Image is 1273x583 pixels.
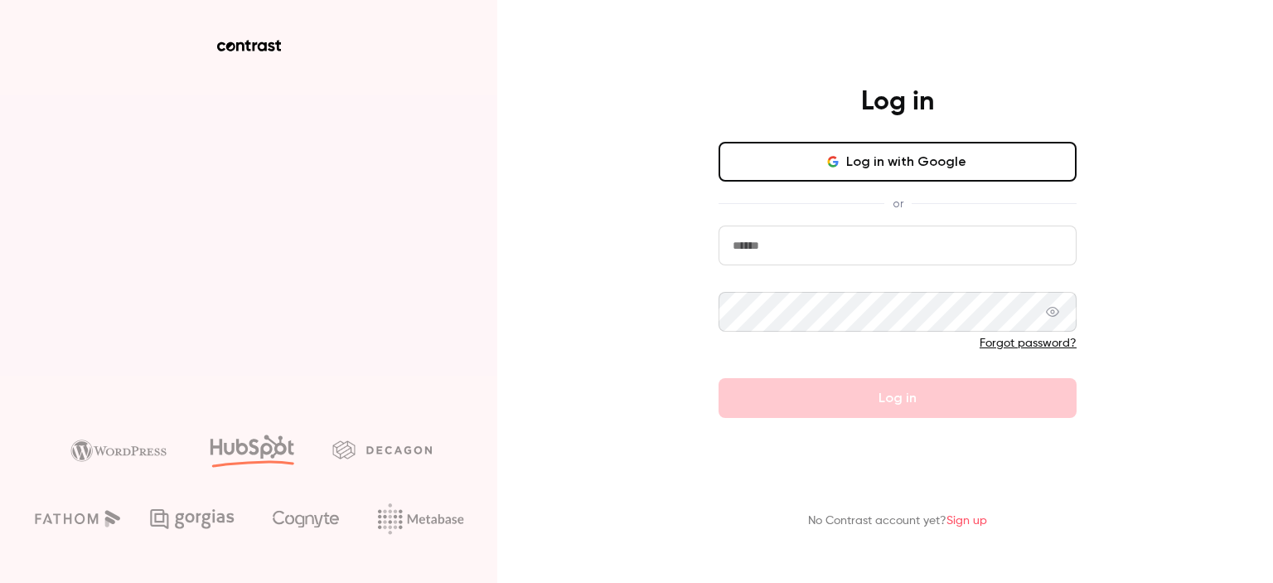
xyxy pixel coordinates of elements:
h4: Log in [861,85,934,119]
img: decagon [332,440,432,459]
a: Forgot password? [980,338,1077,349]
span: or [884,195,912,212]
a: Sign up [946,515,987,527]
p: No Contrast account yet? [808,513,987,530]
button: Log in with Google [719,142,1077,182]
